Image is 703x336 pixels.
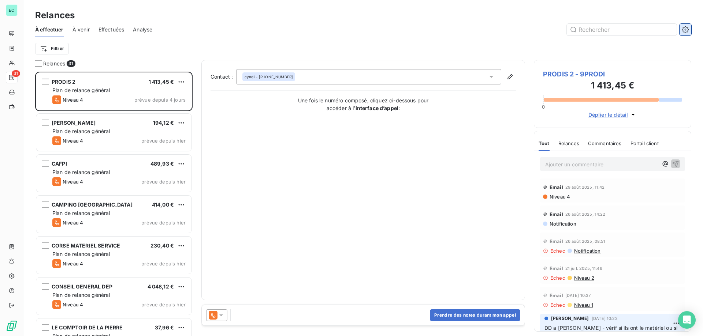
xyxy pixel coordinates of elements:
button: Filtrer [35,43,69,54]
span: prévue depuis 4 jours [134,97,186,103]
span: 29 août 2025, 11:42 [565,185,605,189]
strong: interface d’appel [356,105,399,111]
span: prévue depuis hier [141,220,186,226]
span: Echec [550,302,565,308]
span: [DATE] 10:22 [592,316,618,321]
p: Une fois le numéro composé, cliquez ci-dessous pour accéder à l’ : [290,97,436,112]
span: Email [550,265,563,271]
span: Niveau 4 [63,220,83,226]
span: Déplier le détail [588,111,628,118]
h3: 1 413,45 € [543,79,682,94]
span: À effectuer [35,26,64,33]
span: [PERSON_NAME] [52,120,96,126]
span: Echec [550,248,565,254]
span: 194,12 € [153,120,174,126]
span: 26 août 2025, 08:51 [565,239,606,243]
span: Plan de relance général [52,210,110,216]
span: Portail client [631,140,659,146]
span: 230,40 € [150,242,174,249]
span: Echec [550,275,565,281]
span: 489,93 € [150,161,174,167]
span: Niveau 4 [63,138,83,144]
span: Niveau 1 [573,302,593,308]
span: prévue depuis hier [141,302,186,307]
span: Niveau 4 [549,194,570,200]
span: 414,00 € [152,201,174,208]
div: grid [35,72,193,336]
span: Relances [558,140,579,146]
span: 37,96 € [155,324,174,331]
span: Analyse [133,26,152,33]
div: - [PHONE_NUMBER] [245,74,293,79]
span: Plan de relance général [52,251,110,257]
span: Effectuées [98,26,124,33]
span: 4 048,12 € [148,283,174,290]
span: Notification [549,221,576,227]
button: Déplier le détail [586,110,639,119]
input: Rechercher [567,24,677,35]
label: Contact : [211,73,236,80]
span: cyndi [245,74,254,79]
span: [DATE] 10:37 [565,293,591,298]
span: Niveau 4 [63,97,83,103]
span: PRODIS 2 - 9PRODI [543,69,682,79]
span: CAFPI [52,161,67,167]
span: prévue depuis hier [141,261,186,267]
span: Email [550,211,563,217]
span: Plan de relance général [52,169,110,175]
span: CONSEIL GENERAL DEP [52,283,112,290]
span: Email [550,238,563,244]
span: Niveau 2 [573,275,594,281]
span: 21 juil. 2025, 11:46 [565,266,602,271]
span: 0 [542,104,545,110]
span: LE COMPTOIR DE LA PIERRE [52,324,123,331]
span: Plan de relance général [52,292,110,298]
span: Email [550,184,563,190]
span: 1 413,45 € [149,79,174,85]
span: À venir [72,26,90,33]
span: Tout [539,140,550,146]
span: prévue depuis hier [141,138,186,144]
img: Logo LeanPay [6,320,18,332]
span: 26 août 2025, 14:22 [565,212,606,216]
span: 31 [67,60,75,67]
span: Niveau 4 [63,179,83,185]
span: CORSE MATERIEL SERVICE [52,242,120,249]
span: [PERSON_NAME] [551,315,589,322]
span: 31 [12,70,20,77]
span: prévue depuis hier [141,179,186,185]
button: Prendre des notes durant mon appel [430,309,520,321]
span: PRODIS 2 [52,79,75,85]
h3: Relances [35,9,75,22]
span: Email [550,292,563,298]
span: CAMPING [GEOGRAPHIC_DATA] [52,201,133,208]
span: Commentaires [588,140,622,146]
span: Plan de relance général [52,87,110,93]
span: Relances [43,60,65,67]
span: Niveau 4 [63,302,83,307]
div: Open Intercom Messenger [678,311,696,329]
div: EC [6,4,18,16]
span: Notification [573,248,601,254]
span: Niveau 4 [63,261,83,267]
span: Plan de relance général [52,128,110,134]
